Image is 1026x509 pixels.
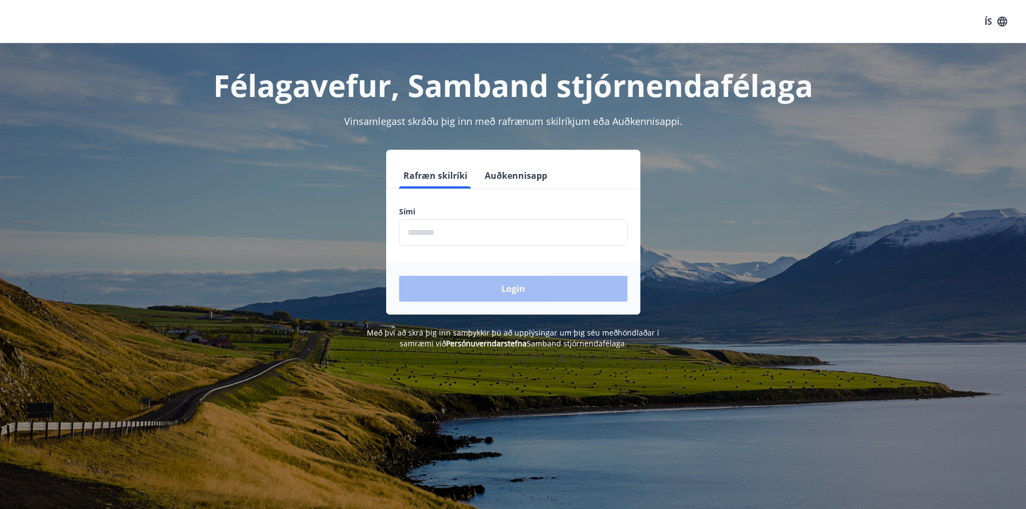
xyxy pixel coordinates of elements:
button: ÍS [979,12,1013,31]
button: Rafræn skilríki [399,163,472,189]
button: Auðkennisapp [480,163,552,189]
span: Með því að skrá þig inn samþykkir þú að upplýsingar um þig séu meðhöndlaðar í samræmi við Samband... [367,327,659,348]
h1: Félagavefur, Samband stjórnendafélaga [138,65,888,106]
a: Persónuverndarstefna [446,338,527,348]
span: Vinsamlegast skráðu þig inn með rafrænum skilríkjum eða Auðkennisappi. [344,115,682,128]
label: Sími [399,206,627,217]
